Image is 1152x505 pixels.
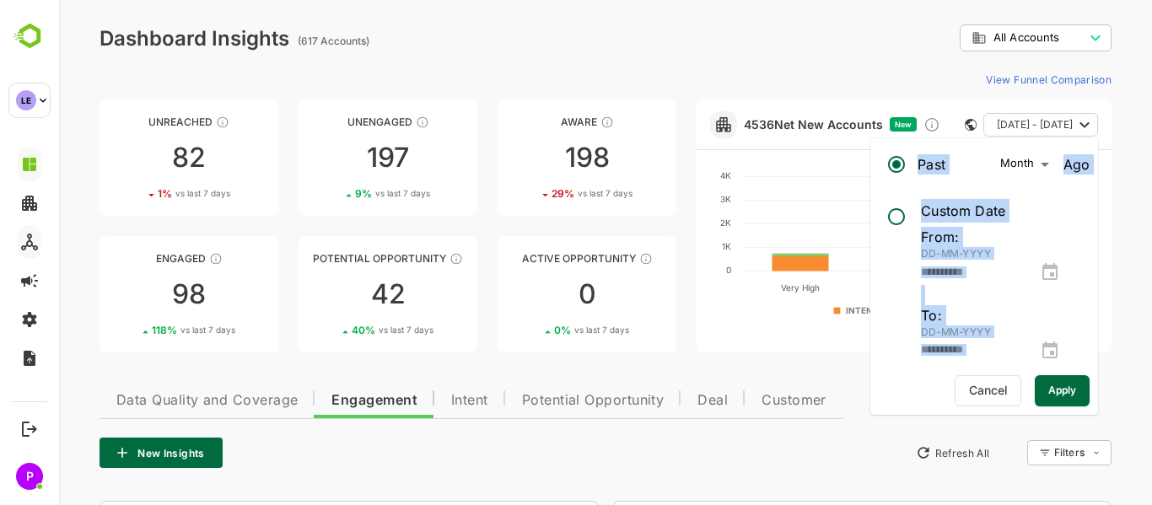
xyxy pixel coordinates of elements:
div: Dashboard Insights [40,26,230,51]
a: EngagedThese accounts are warm, further nurturing would qualify them to MQAs98118%vs last 7 days [40,236,219,352]
button: View Funnel Comparison [920,66,1052,93]
div: 198 [439,144,617,171]
button: Logout [18,417,40,440]
span: vs last 7 days [515,324,570,336]
span: vs last 7 days [519,187,573,200]
div: This card does not support filter and segments [906,119,918,131]
div: 40 % [293,324,374,336]
a: 4536Net New Accounts [685,117,824,132]
a: Active OpportunityThese accounts have open opportunities which might be at any of the Sales Stage... [439,236,617,352]
span: vs last 7 days [316,187,371,200]
input: Custom DateFrom:DD-MM-YYYYchange dateTo:DD-MM-YYYYchange date [862,261,972,284]
div: 29 % [493,187,573,200]
span: vs last 7 days [320,324,374,336]
ag: (617 Accounts) [239,35,315,47]
div: 0 [439,281,617,308]
label: Month [941,156,976,169]
span: Apply [989,379,1017,401]
text: 0 [667,265,672,275]
div: These accounts are MQAs and can be passed on to Inside Sales [390,252,404,266]
div: Past Ago [859,148,1031,180]
text: 4K [661,170,672,180]
button: [DATE] - [DATE] [924,113,1039,137]
div: LE [16,90,36,110]
text: 2K [661,218,672,228]
div: Active Opportunity [439,252,617,265]
span: All Accounts [934,31,1000,44]
div: Unengaged [240,116,418,128]
span: Intent [392,394,429,407]
a: UnreachedThese accounts have not been engaged with for a defined time period821%vs last 7 days [40,99,219,216]
input: Custom DateFrom:DD-MM-YYYYchange dateTo:DD-MM-YYYYchange date [862,339,972,363]
div: Engaged [40,252,219,265]
button: Cancel [896,375,962,406]
div: These accounts are warm, further nurturing would qualify them to MQAs [150,252,164,266]
a: AwareThese accounts have just entered the buying cycle and need further nurturing19829%vs last 7 ... [439,99,617,216]
div: 197 [240,144,418,171]
span: Engagement [272,394,358,407]
button: Apply [976,375,1031,406]
span: [DATE] - [DATE] [938,114,1014,136]
label: DD-MM-YYYY [862,326,932,336]
span: New [836,120,853,129]
input: PastMonthAgo [903,155,933,176]
div: These accounts have not shown enough engagement and need nurturing [357,116,370,129]
a: Potential OpportunityThese accounts are MQAs and can be passed on to Inside Sales4240%vs last 7 days [240,236,418,352]
button: New Insights [40,438,164,468]
text: 3K [661,194,672,204]
div: From: To: [862,199,1004,363]
img: BambooboxLogoMark.f1c84d78b4c51b1a7b5f700c9845e183.svg [8,20,51,52]
div: 1 % [99,187,171,200]
div: 118 % [93,324,176,336]
div: 9 % [296,187,371,200]
div: Filters [995,446,1025,459]
div: 82 [40,144,219,171]
div: These accounts have open opportunities which might be at any of the Sales Stages [580,252,594,266]
text: Very High [723,282,762,293]
text: 1K [663,241,672,251]
button: Refresh All [849,439,938,466]
span: Potential Opportunity [463,394,606,407]
div: Month [941,152,996,175]
div: All Accounts [912,30,1025,46]
div: 0 % [495,324,570,336]
span: Cancel [905,379,953,401]
div: All Accounts [901,22,1052,55]
div: Potential Opportunity [240,252,418,265]
div: These accounts have not been engaged with for a defined time period [157,116,170,129]
div: 42 [240,281,418,308]
span: Deal [638,394,669,407]
h6: Custom Date [862,199,1004,223]
span: Customer [703,394,767,407]
a: UnengagedThese accounts have not shown enough engagement and need nurturing1979%vs last 7 days [240,99,418,216]
div: Aware [439,116,617,128]
span: Data Quality and Coverage [57,394,239,407]
div: Filters [993,438,1052,468]
label: DD-MM-YYYY [862,249,932,259]
span: vs last 7 days [121,324,176,336]
div: 98 [40,281,219,308]
div: Discover new ICP-fit accounts showing engagement — via intent surges, anonymous website visits, L... [864,116,881,133]
div: Unreached [40,116,219,128]
div: These accounts have just entered the buying cycle and need further nurturing [541,116,555,129]
span: vs last 7 days [116,187,171,200]
div: P [16,463,43,490]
